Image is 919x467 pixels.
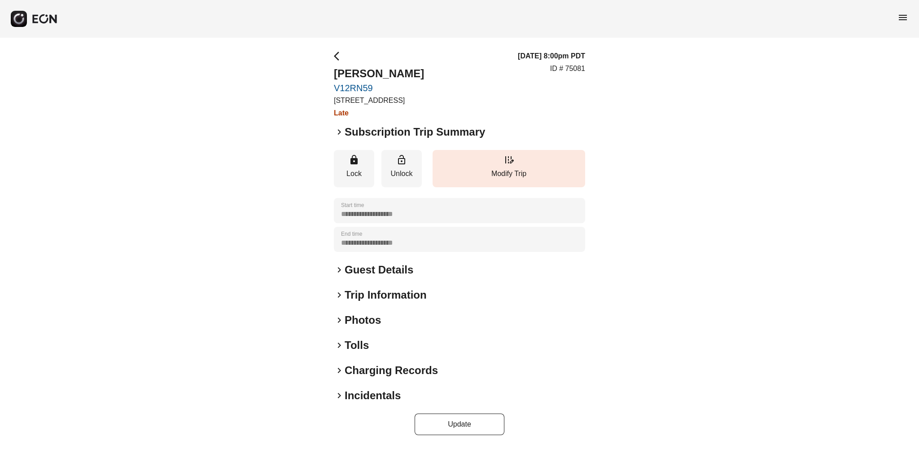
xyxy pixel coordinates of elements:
[349,154,359,165] span: lock
[334,127,345,137] span: keyboard_arrow_right
[334,264,345,275] span: keyboard_arrow_right
[345,313,381,327] h2: Photos
[334,390,345,401] span: keyboard_arrow_right
[345,338,369,352] h2: Tolls
[334,95,424,106] p: [STREET_ADDRESS]
[437,168,581,179] p: Modify Trip
[550,63,585,74] p: ID # 75081
[503,154,514,165] span: edit_road
[433,150,585,187] button: Modify Trip
[334,340,345,351] span: keyboard_arrow_right
[334,108,424,119] h3: Late
[345,288,427,302] h2: Trip Information
[345,388,401,403] h2: Incidentals
[334,290,345,300] span: keyboard_arrow_right
[415,414,504,435] button: Update
[345,263,413,277] h2: Guest Details
[897,12,908,23] span: menu
[334,150,374,187] button: Lock
[334,315,345,326] span: keyboard_arrow_right
[518,51,585,62] h3: [DATE] 8:00pm PDT
[338,168,370,179] p: Lock
[386,168,417,179] p: Unlock
[345,363,438,378] h2: Charging Records
[345,125,485,139] h2: Subscription Trip Summary
[334,83,424,93] a: V12RN59
[334,51,345,62] span: arrow_back_ios
[381,150,422,187] button: Unlock
[396,154,407,165] span: lock_open
[334,365,345,376] span: keyboard_arrow_right
[334,66,424,81] h2: [PERSON_NAME]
